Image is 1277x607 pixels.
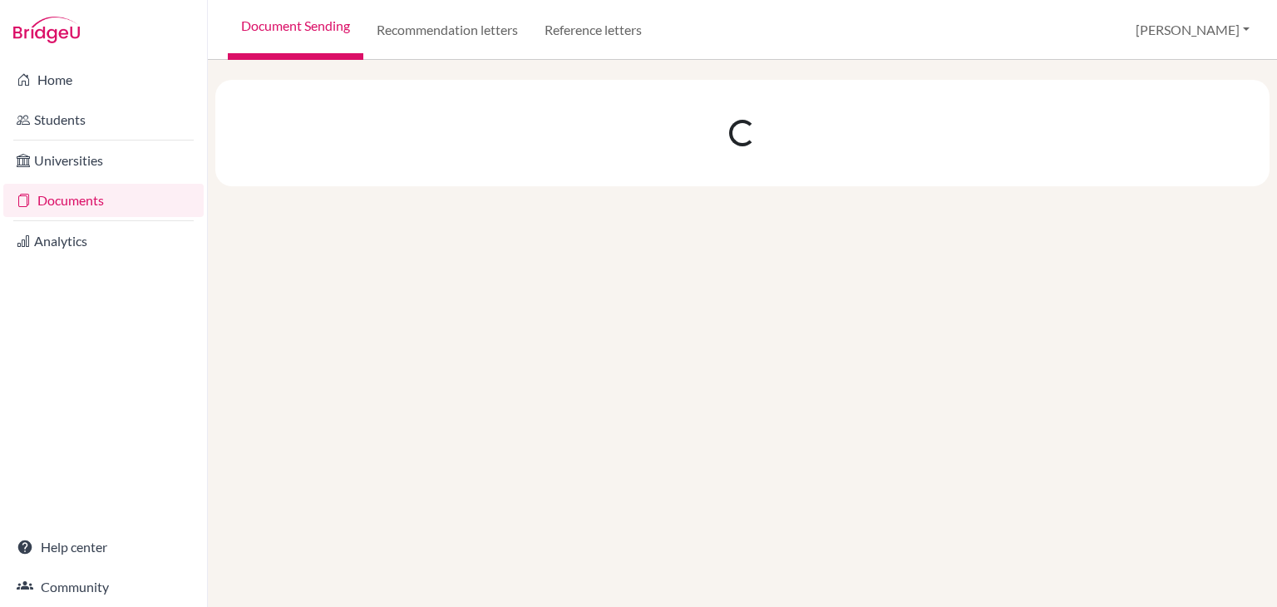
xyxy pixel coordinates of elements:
a: Universities [3,144,204,177]
a: Documents [3,184,204,217]
button: [PERSON_NAME] [1128,14,1257,46]
a: Home [3,63,204,96]
a: Help center [3,531,204,564]
a: Analytics [3,225,204,258]
a: Students [3,103,204,136]
a: Community [3,570,204,604]
img: Bridge-U [13,17,80,43]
